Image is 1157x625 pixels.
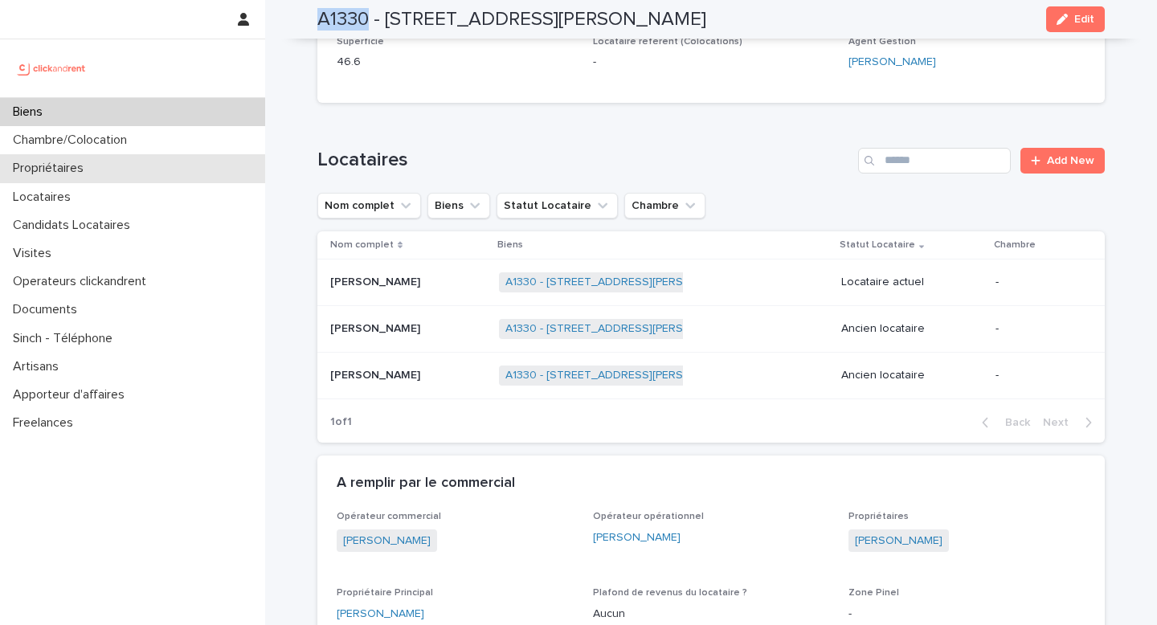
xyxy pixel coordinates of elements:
h1: Locataires [317,149,852,172]
span: Plafond de revenus du locataire ? [593,588,747,598]
p: - [996,276,1079,289]
span: Agent Gestion [848,37,916,47]
p: Apporteur d'affaires [6,387,137,402]
button: Chambre [624,193,705,219]
p: Freelances [6,415,86,431]
a: [PERSON_NAME] [593,529,681,546]
button: Statut Locataire [497,193,618,219]
p: - [848,606,1085,623]
p: - [593,54,830,71]
span: Edit [1074,14,1094,25]
p: Ancien locataire [841,322,983,336]
p: [PERSON_NAME] [330,319,423,336]
p: Visites [6,246,64,261]
p: Propriétaires [6,161,96,176]
h2: A remplir par le commercial [337,475,515,492]
p: Sinch - Téléphone [6,331,125,346]
a: [PERSON_NAME] [337,606,424,623]
tr: [PERSON_NAME][PERSON_NAME] A1330 - [STREET_ADDRESS][PERSON_NAME] Locataire actuel- [317,259,1105,306]
p: Chambre [994,236,1036,254]
p: Biens [6,104,55,120]
img: UCB0brd3T0yccxBKYDjQ [13,52,91,84]
span: Propriétaire Principal [337,588,433,598]
button: Back [969,415,1036,430]
span: Add New [1047,155,1094,166]
p: Biens [497,236,523,254]
p: Documents [6,302,90,317]
a: A1330 - [STREET_ADDRESS][PERSON_NAME] [505,276,740,289]
span: Locataire référent (Colocations) [593,37,742,47]
p: Candidats Locataires [6,218,143,233]
a: A1330 - [STREET_ADDRESS][PERSON_NAME] [505,369,740,382]
button: Edit [1046,6,1105,32]
p: 46.6 [337,54,574,71]
span: Next [1043,417,1078,428]
p: Statut Locataire [840,236,915,254]
p: [PERSON_NAME] [330,272,423,289]
tr: [PERSON_NAME][PERSON_NAME] A1330 - [STREET_ADDRESS][PERSON_NAME] Ancien locataire- [317,352,1105,398]
a: Add New [1020,148,1105,174]
a: [PERSON_NAME] [343,533,431,549]
p: Artisans [6,359,72,374]
button: Nom complet [317,193,421,219]
h2: A1330 - [STREET_ADDRESS][PERSON_NAME] [317,8,706,31]
p: - [996,369,1079,382]
p: - [996,322,1079,336]
p: Locataires [6,190,84,205]
button: Biens [427,193,490,219]
a: [PERSON_NAME] [848,54,936,71]
p: Ancien locataire [841,369,983,382]
span: Propriétaires [848,512,909,521]
a: [PERSON_NAME] [855,533,942,549]
p: Locataire actuel [841,276,983,289]
span: Opérateur commercial [337,512,441,521]
span: Superficie [337,37,384,47]
p: Nom complet [330,236,394,254]
span: Opérateur opérationnel [593,512,704,521]
p: [PERSON_NAME] [330,366,423,382]
tr: [PERSON_NAME][PERSON_NAME] A1330 - [STREET_ADDRESS][PERSON_NAME] Ancien locataire- [317,306,1105,353]
p: 1 of 1 [317,402,365,442]
p: Chambre/Colocation [6,133,140,148]
p: Aucun [593,606,830,623]
p: Operateurs clickandrent [6,274,159,289]
span: Back [996,417,1030,428]
span: Zone Pinel [848,588,899,598]
a: A1330 - [STREET_ADDRESS][PERSON_NAME] [505,322,740,336]
button: Next [1036,415,1105,430]
input: Search [858,148,1011,174]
